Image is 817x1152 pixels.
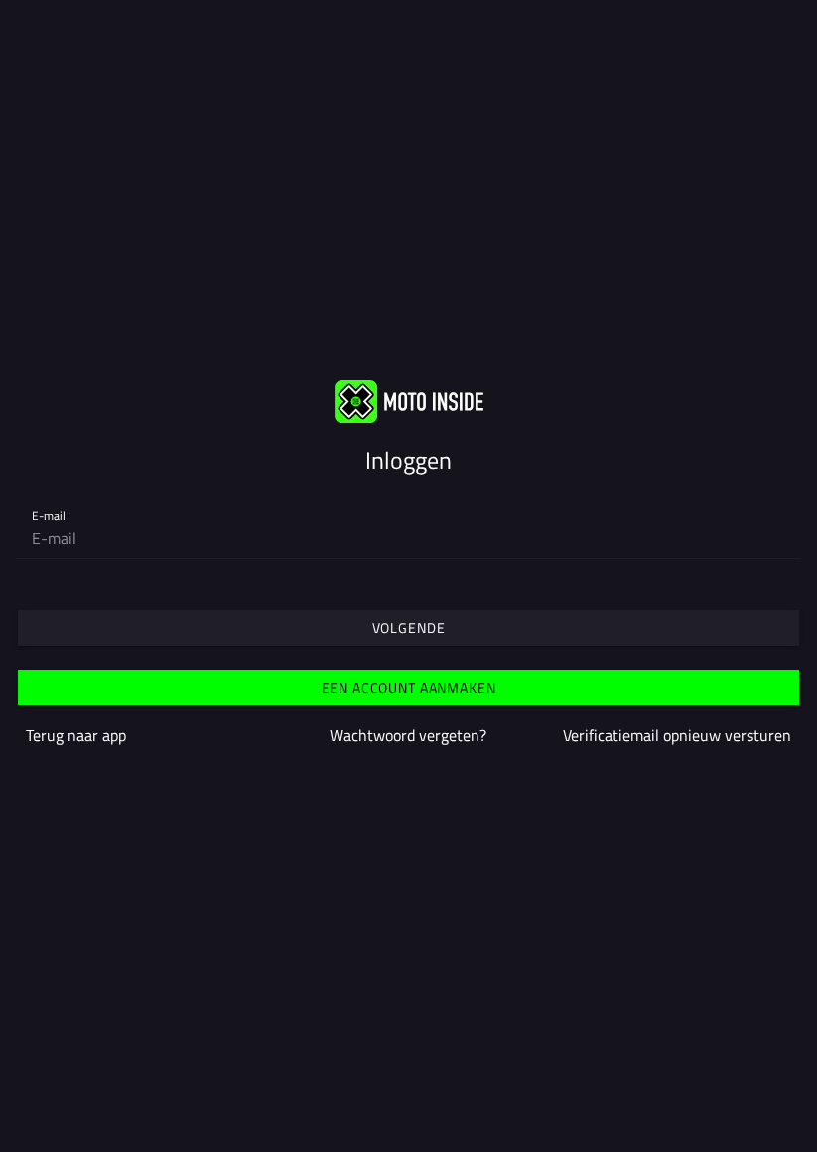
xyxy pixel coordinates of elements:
[563,723,791,747] a: Verificatiemail opnieuw versturen
[330,723,486,747] a: Wachtwoord vergeten?
[18,670,799,705] ion-button: Een account aanmaken
[26,723,126,747] a: Terug naar app
[372,621,446,635] ion-text: Volgende
[32,518,785,558] input: E-mail
[365,443,452,478] ion-text: Inloggen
